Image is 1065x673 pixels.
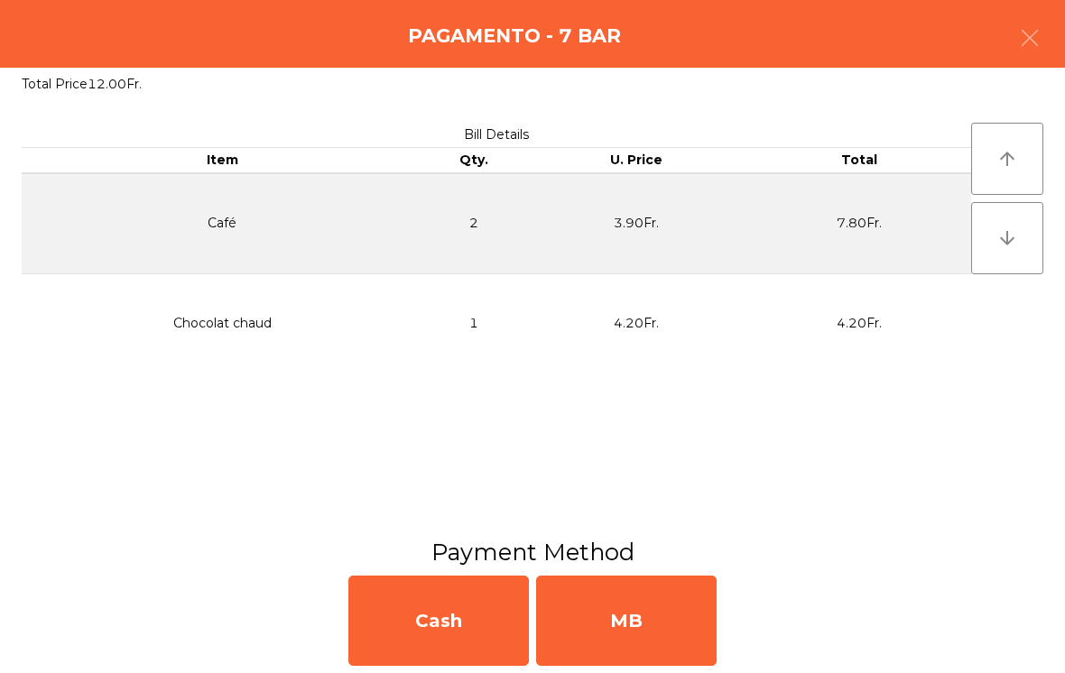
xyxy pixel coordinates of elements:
span: Bill Details [464,126,529,143]
i: arrow_downward [996,227,1018,249]
div: MB [536,576,717,666]
td: 1 [422,273,525,373]
td: Chocolat chaud [22,273,422,373]
span: Total Price [22,76,88,92]
span: 12.00Fr. [88,76,142,92]
button: arrow_downward [971,202,1043,274]
i: arrow_upward [996,148,1018,170]
th: Qty. [422,148,525,173]
th: Item [22,148,422,173]
h3: Payment Method [14,536,1051,568]
th: Total [748,148,971,173]
h4: Pagamento - 7 BAR [408,23,621,50]
td: 2 [422,173,525,274]
div: Cash [348,576,529,666]
td: 7.80Fr. [748,173,971,274]
th: U. Price [525,148,748,173]
td: 4.20Fr. [748,273,971,373]
button: arrow_upward [971,123,1043,195]
td: 3.90Fr. [525,173,748,274]
td: 4.20Fr. [525,273,748,373]
td: Café [22,173,422,274]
